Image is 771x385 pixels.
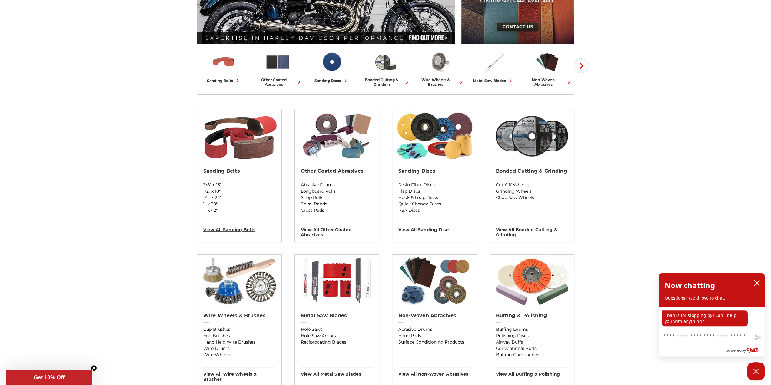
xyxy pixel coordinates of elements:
[203,223,275,232] h3: View All sanding belts
[658,273,765,357] div: olark chatbox
[496,182,568,188] a: Cut-Off Wheels
[398,194,470,201] a: Hook & Loop Discs
[535,49,560,75] img: Non-woven Abrasives
[493,255,571,306] img: Buffing & Polishing
[203,339,275,345] a: Hand Held Wire Brushes
[203,201,275,207] a: 1" x 30"
[314,78,349,84] div: sanding discs
[496,194,568,201] a: Chop Saw Wheels
[319,49,344,75] img: Sanding Discs
[373,49,398,75] img: Bonded Cutting & Grinding
[203,367,275,382] h3: View All wire wheels & brushes
[301,223,373,237] h3: View All other coated abrasives
[496,339,568,345] a: Airway Buffs
[297,110,376,162] img: Other Coated Abrasives
[496,326,568,333] a: Buffing Drums
[665,279,715,291] h2: Now chatting
[496,352,568,358] a: Buffing Compounds
[496,333,568,339] a: Polishing Discs
[659,307,765,329] div: chat
[752,278,762,287] button: close chatbox
[574,58,588,73] button: Next
[523,78,572,87] div: non-woven abrasives
[398,188,470,194] a: Flap Discs
[415,49,464,87] a: wire wheels & brushes
[253,49,302,87] a: other coated abrasives
[398,326,470,333] a: Abrasive Drums
[301,207,373,214] a: Cross Pads
[398,168,470,174] h2: Sanding Discs
[398,201,470,207] a: Quick Change Discs
[203,182,275,188] a: 3/8" x 13"
[301,333,373,339] a: Hole Saw Arbors
[91,365,97,371] button: Close teaser
[199,49,248,84] a: sanding belts
[361,49,410,87] a: bonded cutting & grinding
[398,339,470,345] a: Surface Conditioning Products
[496,313,568,319] h2: Buffing & Polishing
[496,367,568,377] h3: View All buffing & polishing
[398,333,470,339] a: Hand Pads
[496,345,568,352] a: Conventional Buffs
[481,49,506,75] img: Metal Saw Blades
[493,110,571,162] img: Bonded Cutting & Grinding
[34,374,65,380] span: Get 10% Off
[747,362,765,380] button: Close Chatbox
[469,49,518,84] a: metal saw blades
[203,194,275,201] a: 1/2" x 24"
[301,194,373,201] a: Shop Rolls
[398,313,470,319] h2: Non-woven Abrasives
[203,333,275,339] a: End Brushes
[395,110,474,162] img: Sanding Discs
[726,347,741,354] span: powered
[398,367,470,377] h3: View All non-woven abrasives
[427,49,452,75] img: Wire Wheels & Brushes
[301,188,373,194] a: Longboard Rolls
[726,345,765,356] a: Powered by Olark
[665,295,759,301] p: Questions? We'd love to chat.
[265,49,290,75] img: Other Coated Abrasives
[662,310,748,326] p: Thanks for stopping by! Can I help you with anything?
[415,78,464,87] div: wire wheels & brushes
[398,207,470,214] a: PSA Discs
[297,255,376,306] img: Metal Saw Blades
[307,49,356,84] a: sanding discs
[301,367,373,377] h3: View All metal saw blades
[742,347,746,354] span: by
[398,223,470,232] h3: View All sanding discs
[203,352,275,358] a: Wire Wheels
[253,78,302,87] div: other coated abrasives
[203,188,275,194] a: 1/2" x 18"
[203,313,275,319] h2: Wire Wheels & Brushes
[200,255,278,306] img: Wire Wheels & Brushes
[301,168,373,174] h2: Other Coated Abrasives
[6,370,92,385] div: Get 10% OffClose teaser
[203,326,275,333] a: Cup Brushes
[496,188,568,194] a: Grinding Wheels
[749,331,765,345] button: Send message
[301,326,373,333] a: Hole Saws
[207,78,241,84] div: sanding belts
[203,345,275,352] a: Wire Drums
[203,207,275,214] a: 1" x 42"
[301,182,373,188] a: Abrasive Drums
[398,182,470,188] a: Resin Fiber Discs
[395,255,474,306] img: Non-woven Abrasives
[496,168,568,174] h2: Bonded Cutting & Grinding
[200,110,278,162] img: Sanding Belts
[496,223,568,237] h3: View All bonded cutting & grinding
[203,168,275,174] h2: Sanding Belts
[361,78,410,87] div: bonded cutting & grinding
[211,49,236,75] img: Sanding Belts
[473,78,514,84] div: metal saw blades
[301,201,373,207] a: Spiral Bands
[523,49,572,87] a: non-woven abrasives
[301,339,373,345] a: Reciprocating Blades
[301,313,373,319] h2: Metal Saw Blades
